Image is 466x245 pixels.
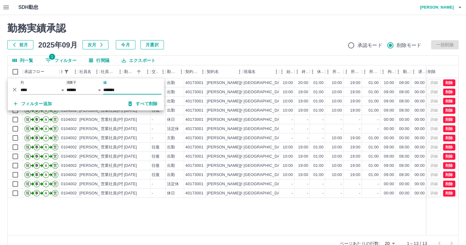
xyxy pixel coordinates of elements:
[84,56,114,65] button: 行間隔
[272,67,281,76] button: メニュー
[426,65,458,78] div: 削除
[207,144,282,150] div: [PERSON_NAME][GEOGRAPHIC_DATA]
[384,154,394,159] div: 09:00
[53,136,57,140] text: 営
[143,67,152,76] button: メニュー
[298,163,308,169] div: 19:00
[61,181,77,187] div: 0104002
[415,117,425,123] div: 00:00
[443,144,455,151] button: 削除
[124,154,137,159] div: [DATE]
[443,79,455,86] button: 削除
[167,80,175,86] div: 出勤
[167,172,175,178] div: 出勤
[343,65,362,78] div: 所定終業
[26,127,29,131] text: 現
[79,135,113,141] div: [PERSON_NAME]
[101,65,116,78] div: 社員区分
[298,80,308,86] div: 20:00
[167,154,175,159] div: 出勤
[166,65,184,78] div: 勤務区分
[369,144,379,150] div: 01:00
[185,126,203,132] div: 40173001
[53,154,57,159] text: 営
[79,181,113,187] div: [PERSON_NAME]
[207,172,282,178] div: [PERSON_NAME][GEOGRAPHIC_DATA]
[415,135,425,141] div: 00:00
[384,89,394,95] div: 09:00
[185,98,203,104] div: 40173001
[26,173,29,177] text: 現
[415,126,425,132] div: 00:00
[158,67,168,76] button: メニュー
[411,65,426,78] div: 遅刻等
[101,181,131,187] div: 営業社員(P契約)
[167,163,175,169] div: 出勤
[207,108,282,113] div: [PERSON_NAME][GEOGRAPHIC_DATA]
[38,40,78,49] h5: 2025年09月
[207,80,282,86] div: [PERSON_NAME][GEOGRAPHIC_DATA]
[350,98,360,104] div: 19:00
[369,98,379,104] div: 01:00
[244,108,286,113] div: [GEOGRAPHIC_DATA]
[399,80,409,86] div: 09:00
[332,135,342,141] div: 10:00
[185,117,203,123] div: 40173001
[61,172,77,178] div: 0104002
[53,117,57,122] text: 営
[53,127,57,131] text: 営
[152,172,160,178] div: 往復
[443,107,455,114] button: 削除
[198,67,207,76] button: メニュー
[298,172,308,178] div: 19:00
[117,56,160,65] button: エクスポート
[152,144,160,150] div: 往復
[415,98,425,104] div: 00:00
[283,108,293,113] div: 10:00
[244,172,286,178] div: [GEOGRAPHIC_DATA]
[415,172,425,178] div: 00:00
[35,136,39,140] text: 事
[184,65,206,78] div: 契約コード
[279,65,294,78] div: 始業
[332,65,342,78] div: 所定開始
[79,117,113,123] div: [PERSON_NAME]
[332,144,342,150] div: 10:00
[332,108,342,113] div: 10:00
[377,126,379,132] div: -
[24,65,44,78] div: 承認フロー
[44,173,48,177] text: Ａ
[384,108,394,113] div: 09:00
[399,126,409,132] div: 00:00
[399,135,409,141] div: 00:00
[40,56,81,65] button: フィルター表示
[152,117,153,123] div: -
[415,108,425,113] div: 00:00
[35,117,39,122] text: 事
[317,65,324,78] div: 休憩
[61,126,77,132] div: 0104002
[443,153,455,160] button: 削除
[66,80,76,85] label: 演算子
[207,65,219,78] div: 契約名
[244,65,256,78] div: 現場名
[152,181,153,187] div: -
[35,154,39,159] text: 事
[350,89,360,95] div: 19:00
[79,65,91,78] div: 社員名
[185,108,203,113] div: 40173001
[244,98,286,104] div: [GEOGRAPHIC_DATA]
[322,135,324,141] div: -
[116,40,135,49] button: 今月
[388,65,394,78] div: 拘束
[26,154,29,159] text: 現
[185,172,203,178] div: 40173001
[8,56,38,65] button: 列選択
[351,65,361,78] div: 所定終業
[399,108,409,113] div: 08:00
[244,154,286,159] div: [GEOGRAPHIC_DATA]
[298,108,308,113] div: 19:00
[82,40,108,49] button: 次月
[44,136,48,140] text: Ａ
[283,89,293,95] div: 10:00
